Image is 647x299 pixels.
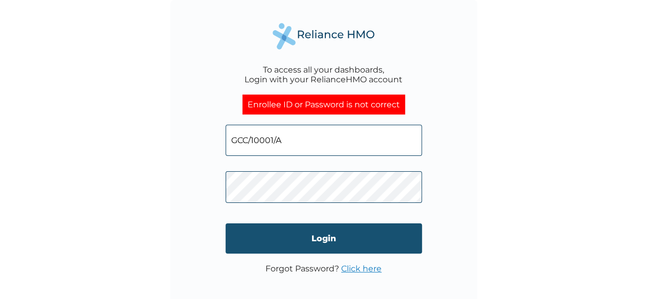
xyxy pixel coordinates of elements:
[226,223,422,254] input: Login
[244,65,403,84] div: To access all your dashboards, Login with your RelianceHMO account
[341,264,382,273] a: Click here
[273,23,375,49] img: Reliance Health's Logo
[242,95,405,114] div: Enrollee ID or Password is not correct
[265,264,382,273] p: Forgot Password?
[226,125,422,156] input: Email address or HMO ID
